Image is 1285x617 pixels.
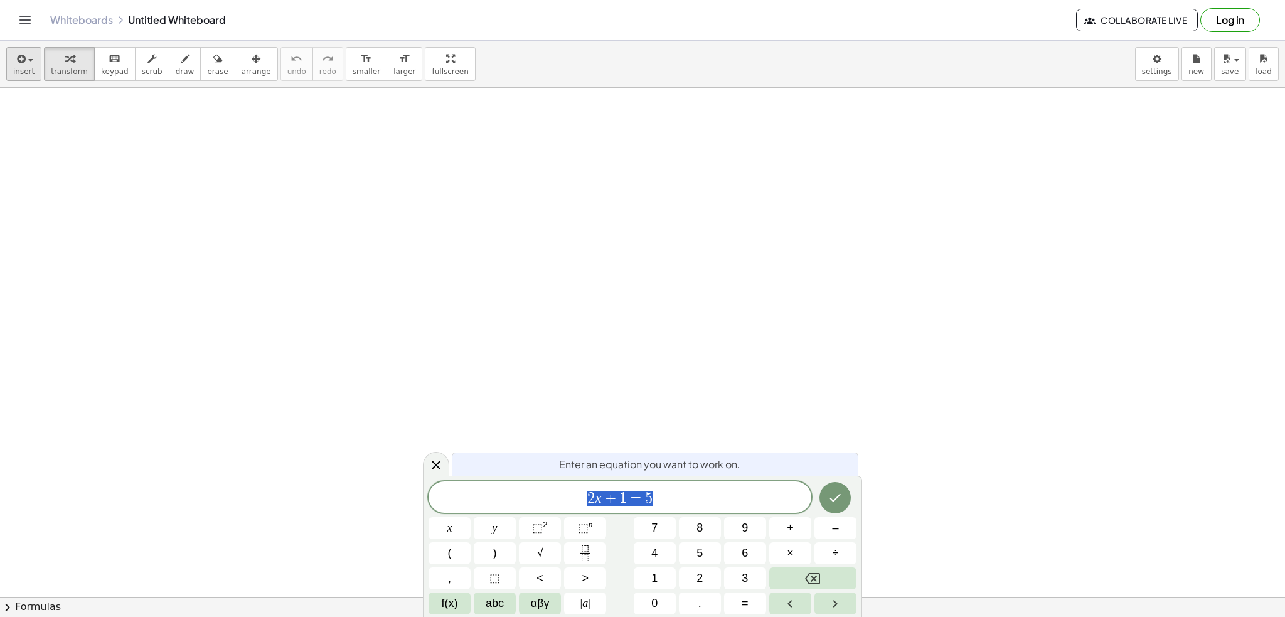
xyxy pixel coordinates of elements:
sup: n [589,520,593,529]
span: new [1188,67,1204,76]
span: 1 [619,491,627,506]
span: load [1256,67,1272,76]
button: Fraction [564,542,606,564]
button: Plus [769,517,811,539]
button: Left arrow [769,593,811,614]
button: 2 [679,567,721,589]
a: Whiteboards [50,14,113,26]
button: Equals [724,593,766,614]
button: Greek alphabet [519,593,561,614]
button: format_sizesmaller [346,47,387,81]
span: 2 [696,570,703,587]
span: 6 [742,545,748,562]
button: Greater than [564,567,606,589]
button: 4 [634,542,676,564]
span: Enter an equation you want to work on. [559,457,740,472]
button: transform [44,47,95,81]
span: insert [13,67,35,76]
i: format_size [360,51,372,67]
span: arrange [242,67,271,76]
button: Minus [814,517,856,539]
button: Done [819,482,851,513]
button: Toggle navigation [15,10,35,30]
span: < [536,570,543,587]
var: x [595,490,602,506]
span: a [580,595,590,612]
span: √ [537,545,543,562]
span: – [832,520,838,537]
button: Alphabet [474,593,516,614]
button: Absolute value [564,593,606,614]
button: x [429,517,471,539]
button: settings [1135,47,1179,81]
span: = [627,491,645,506]
button: redoredo [312,47,343,81]
span: y [493,520,498,537]
span: , [448,570,451,587]
span: > [582,570,589,587]
button: ) [474,542,516,564]
button: 7 [634,517,676,539]
span: ÷ [833,545,839,562]
button: Less than [519,567,561,589]
span: = [742,595,749,612]
sup: 2 [543,520,548,529]
span: + [602,491,620,506]
span: x [447,520,452,537]
span: ⬚ [489,570,500,587]
button: undoundo [280,47,313,81]
span: ⬚ [578,522,589,534]
button: 1 [634,567,676,589]
button: 5 [679,542,721,564]
span: abc [486,595,504,612]
span: 1 [651,570,658,587]
i: format_size [398,51,410,67]
span: × [787,545,794,562]
span: 9 [742,520,748,537]
i: keyboard [109,51,120,67]
button: load [1249,47,1279,81]
span: 5 [645,491,653,506]
button: arrange [235,47,278,81]
span: 3 [742,570,748,587]
span: smaller [353,67,380,76]
span: keypad [101,67,129,76]
span: 7 [651,520,658,537]
span: settings [1142,67,1172,76]
button: draw [169,47,201,81]
button: 6 [724,542,766,564]
button: Square root [519,542,561,564]
span: redo [319,67,336,76]
button: . [679,593,721,614]
button: Backspace [769,567,856,589]
span: save [1221,67,1239,76]
button: insert [6,47,41,81]
span: erase [207,67,228,76]
span: fullscreen [432,67,468,76]
span: ⬚ [532,522,543,534]
button: Superscript [564,517,606,539]
button: 9 [724,517,766,539]
button: fullscreen [425,47,475,81]
button: , [429,567,471,589]
span: 0 [651,595,658,612]
button: scrub [135,47,169,81]
button: Times [769,542,811,564]
span: f(x) [442,595,458,612]
button: Squared [519,517,561,539]
span: draw [176,67,195,76]
button: keyboardkeypad [94,47,136,81]
span: transform [51,67,88,76]
span: + [787,520,794,537]
button: format_sizelarger [387,47,422,81]
i: redo [322,51,334,67]
span: ( [448,545,452,562]
button: Functions [429,593,471,614]
button: Divide [814,542,856,564]
span: 5 [696,545,703,562]
button: erase [200,47,235,81]
button: Log in [1200,8,1260,32]
button: ( [429,542,471,564]
span: | [588,597,590,609]
span: undo [287,67,306,76]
